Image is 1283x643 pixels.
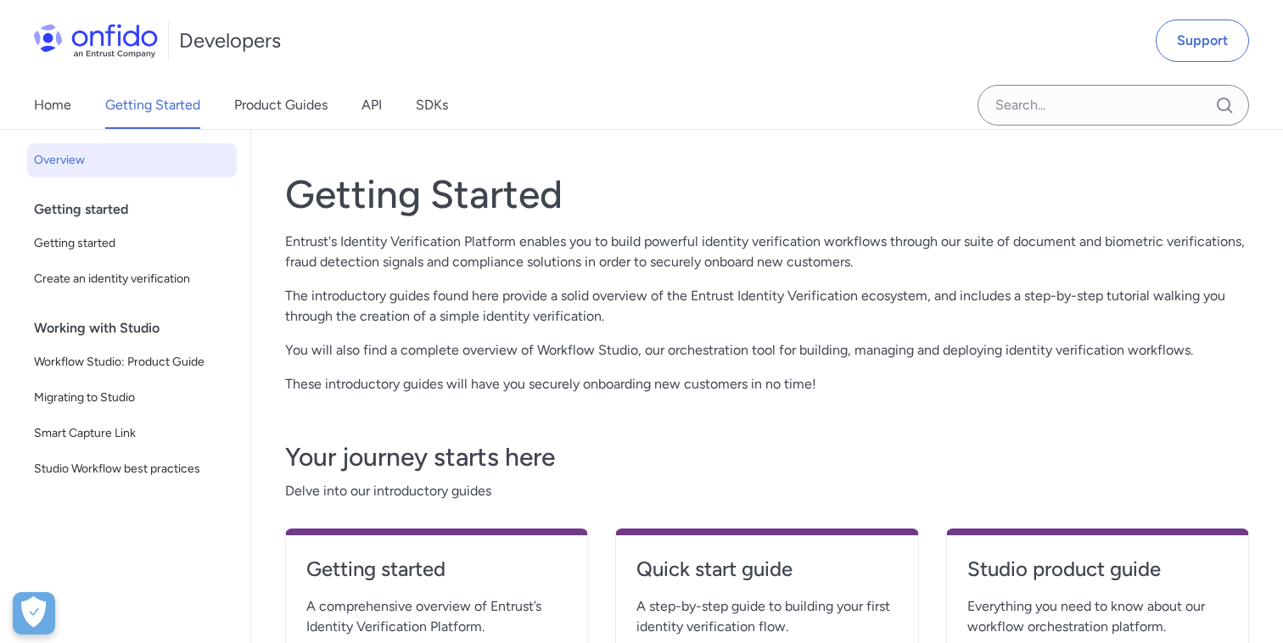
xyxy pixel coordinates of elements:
[34,352,230,372] span: Workflow Studio: Product Guide
[361,81,382,129] a: API
[34,459,230,479] span: Studio Workflow best practices
[636,556,897,596] a: Quick start guide
[967,556,1228,583] h4: Studio product guide
[34,233,230,254] span: Getting started
[27,417,237,450] a: Smart Capture Link
[967,556,1228,596] a: Studio product guide
[1156,20,1249,62] a: Support
[234,81,328,129] a: Product Guides
[13,592,55,635] div: Cookie Preferences
[34,269,230,289] span: Create an identity verification
[636,596,897,637] span: A step-by-step guide to building your first identity verification flow.
[13,592,55,635] button: Open Preferences
[27,143,237,177] a: Overview
[27,226,237,260] a: Getting started
[34,388,230,408] span: Migrating to Studio
[105,81,200,129] a: Getting Started
[179,27,281,54] h1: Developers
[285,481,1249,501] span: Delve into our introductory guides
[34,150,230,171] span: Overview
[306,556,567,583] h4: Getting started
[636,556,897,583] h4: Quick start guide
[285,374,1249,394] p: These introductory guides will have you securely onboarding new customers in no time!
[34,81,71,129] a: Home
[978,85,1249,126] input: Onfido search input field
[27,452,237,486] a: Studio Workflow best practices
[27,262,237,296] a: Create an identity verification
[306,556,567,596] a: Getting started
[285,440,1249,474] h3: Your journey starts here
[34,311,244,345] div: Working with Studio
[285,286,1249,327] p: The introductory guides found here provide a solid overview of the Entrust Identity Verification ...
[27,381,237,415] a: Migrating to Studio
[285,171,1249,218] h1: Getting Started
[34,193,244,226] div: Getting started
[416,81,448,129] a: SDKs
[306,596,567,637] span: A comprehensive overview of Entrust’s Identity Verification Platform.
[285,340,1249,361] p: You will also find a complete overview of Workflow Studio, our orchestration tool for building, m...
[27,345,237,379] a: Workflow Studio: Product Guide
[285,232,1249,272] p: Entrust's Identity Verification Platform enables you to build powerful identity verification work...
[34,24,158,58] img: Onfido Logo
[34,423,230,444] span: Smart Capture Link
[967,596,1228,637] span: Everything you need to know about our workflow orchestration platform.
